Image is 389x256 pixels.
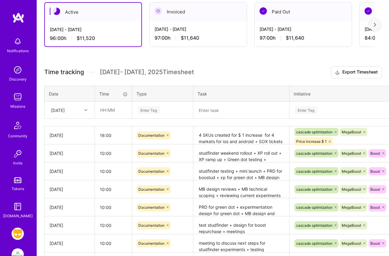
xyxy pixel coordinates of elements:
[95,217,132,233] input: HH:MM
[194,145,289,162] textarea: studfinder weekend rollout + XP roll out + XP ramp up + Green dot testing + Megaboost SKU + PRD f...
[296,139,327,144] span: Price increase $ 1
[77,35,95,41] span: $11,520
[3,213,33,219] div: [DOMAIN_NAME]
[14,177,21,183] img: tokens
[49,132,90,139] div: [DATE]
[12,148,24,160] img: Invite
[10,228,25,240] a: Grindr: Product & Marketing
[342,187,361,192] span: MegaBoost
[49,150,90,157] div: [DATE]
[49,222,90,229] div: [DATE]
[194,199,289,216] textarea: PRD for green dot + experimentation design for green dot + MB design and tech review + Boost sku ...
[342,241,361,246] span: MegaBoost
[13,160,23,166] div: Invite
[44,68,84,76] span: Time tracking
[7,48,29,54] div: Notifications
[296,223,333,228] span: cascade optimization
[194,163,289,180] textarea: studfinder testing + mini launch + PRD for boostud + xp for green dot + MB design reviews + MB te...
[12,91,24,103] img: teamwork
[342,223,361,228] span: MegaBoost
[286,35,304,41] span: $11,640
[95,102,132,118] input: HH:MM
[194,181,289,198] textarea: MB design reviews + MB technical scoping + reviewing current experiments + studfinder next steps ...
[95,181,132,197] input: HH:MM
[49,204,90,211] div: [DATE]
[137,105,160,115] div: Enter Tag
[260,7,267,15] img: Paid Out
[155,7,162,15] img: Invoiced
[12,186,24,192] div: Tokens
[138,133,165,138] span: Documentation
[296,205,333,210] span: cascade optimization
[260,26,347,32] div: [DATE] - [DATE]
[49,240,90,247] div: [DATE]
[50,35,136,41] div: 96:00 h
[50,26,136,33] div: [DATE] - [DATE]
[8,133,27,139] div: Community
[12,200,24,213] img: guide book
[295,105,317,115] div: Enter Tag
[53,8,60,15] img: Active
[12,12,24,23] img: logo
[49,186,90,193] div: [DATE]
[138,169,165,174] span: Documentation
[95,235,132,251] input: HH:MM
[95,145,132,161] input: HH:MM
[335,69,340,76] i: icon Download
[296,187,333,192] span: cascade optimization
[49,168,90,175] div: [DATE]
[296,169,333,174] span: cascade optimization
[255,2,352,21] div: Paid Out
[370,169,380,174] span: Boost
[296,241,333,246] span: cascade optimization
[138,223,165,228] span: Documentation
[194,217,289,234] textarea: test studfinder + design for boost repurchase + meetings
[95,163,132,179] input: HH:MM
[138,205,165,210] span: Documentation
[10,118,25,133] img: Community
[9,76,27,82] div: Discovery
[370,187,380,192] span: Boost
[193,86,289,102] th: Task
[10,103,25,110] div: Missions
[194,235,289,252] textarea: meeting to discuss next steps for studfinder experiments + testing studfinder with filters + revi...
[99,91,128,97] div: Time
[45,86,95,102] th: Date
[95,199,132,215] input: HH:MM
[342,151,361,156] span: MegaBoost
[370,241,380,246] span: Boost
[370,205,380,210] span: Boost
[138,241,165,246] span: Documentation
[100,68,194,76] span: [DATE] - [DATE] , 2025 Timesheet
[296,130,333,134] span: cascade optimization
[296,151,333,156] span: cascade optimization
[342,169,361,174] span: MegaBoost
[45,3,141,21] div: Active
[95,127,132,143] input: HH:MM
[12,35,24,48] img: bell
[260,35,347,41] div: 97:00 h
[181,35,199,41] span: $11,640
[84,109,87,112] i: icon Chevron
[132,86,193,102] th: Type
[150,2,247,21] div: Invoiced
[12,228,24,240] img: Grindr: Product & Marketing
[370,151,380,156] span: Boost
[374,23,376,27] img: right
[12,64,24,76] img: discovery
[365,7,372,15] img: Paid Out
[194,127,289,144] textarea: 4 SKUs created for $ 1 increase for 4 markets for ios and android + SOX tickets created + SKU cre...
[155,26,242,32] div: [DATE] - [DATE]
[155,35,242,41] div: 97:00 h
[138,187,165,192] span: Documentation
[331,66,382,78] button: Export Timesheet
[138,151,165,156] span: Documentation
[51,107,65,113] div: [DATE]
[342,130,361,134] span: MegaBoost
[342,205,361,210] span: MegaBoost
